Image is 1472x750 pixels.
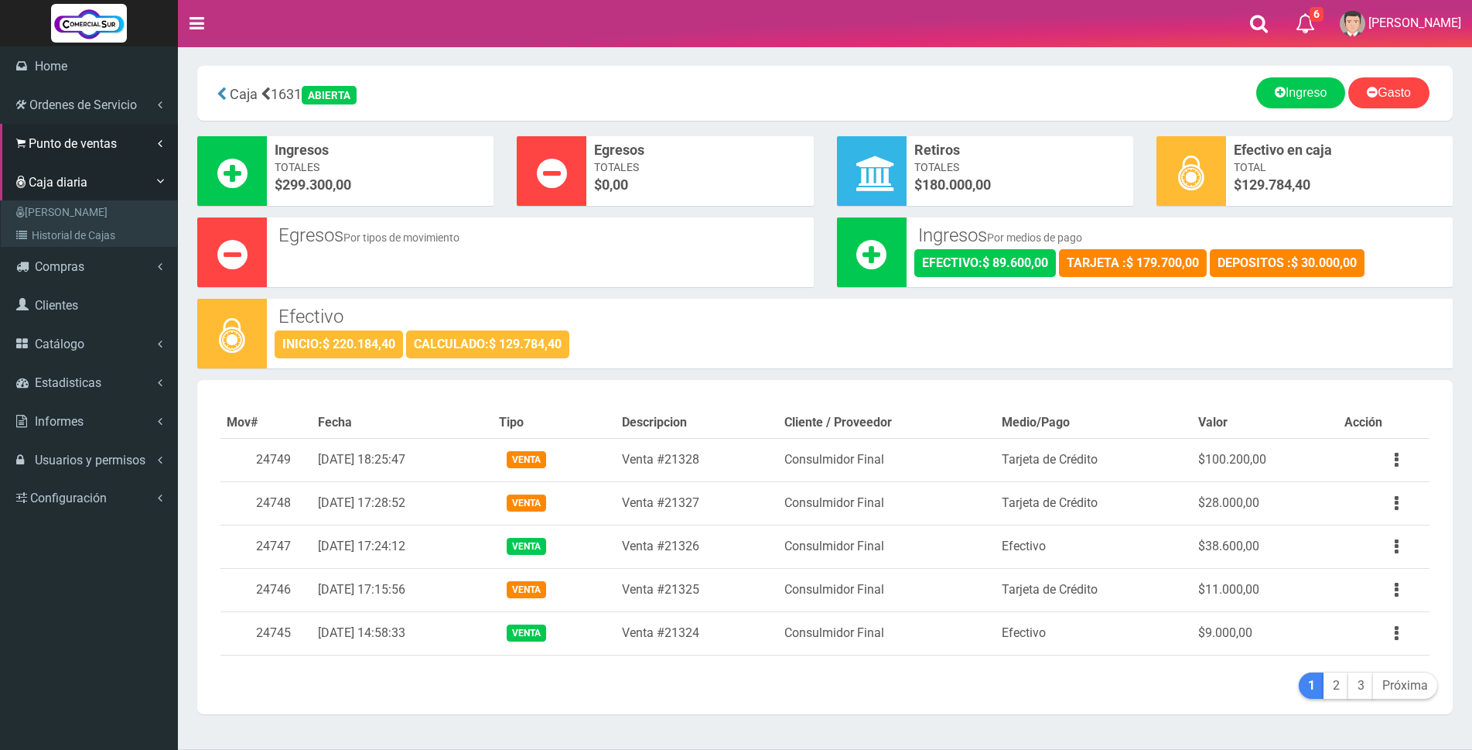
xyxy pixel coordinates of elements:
[616,525,778,568] td: Venta #21326
[35,259,84,274] span: Compras
[507,495,546,511] span: Venta
[507,581,546,598] span: Venta
[275,175,486,195] span: $
[507,538,546,554] span: Venta
[616,481,778,525] td: Venta #21327
[778,525,996,568] td: Consulmidor Final
[302,86,357,104] div: ABIERTA
[914,175,1125,195] span: $
[1308,678,1315,693] b: 1
[220,611,312,655] td: 24745
[778,408,996,438] th: Cliente / Proveedor
[275,140,486,160] span: Ingresos
[922,176,991,193] font: 180.000,00
[1256,77,1345,108] a: Ingreso
[778,568,996,611] td: Consulmidor Final
[507,625,546,641] span: Venta
[312,438,493,481] td: [DATE] 18:25:47
[1192,568,1338,611] td: $11.000,00
[1310,7,1323,22] span: 6
[616,611,778,655] td: Venta #21324
[616,568,778,611] td: Venta #21325
[914,249,1056,277] div: EFECTIVO:
[282,176,351,193] font: 299.300,00
[996,611,1192,655] td: Efectivo
[1338,408,1429,438] th: Acción
[1059,249,1207,277] div: TARJETA :
[275,330,403,358] div: INICIO:
[778,438,996,481] td: Consulmidor Final
[594,175,805,195] span: $
[918,225,1442,245] h3: Ingresos
[1234,175,1445,195] span: $
[1291,255,1357,270] strong: $ 30.000,00
[5,200,177,224] a: [PERSON_NAME]
[1340,11,1365,36] img: User Image
[1368,15,1461,30] span: [PERSON_NAME]
[1210,249,1364,277] div: DEPOSITOS :
[616,408,778,438] th: Descripcion
[35,59,67,74] span: Home
[312,525,493,568] td: [DATE] 17:24:12
[35,337,84,351] span: Catálogo
[343,231,459,244] small: Por tipos de movimiento
[914,140,1125,160] span: Retiros
[323,337,395,351] strong: $ 220.184,40
[594,159,805,175] span: Totales
[996,438,1192,481] td: Tarjeta de Crédito
[987,231,1082,244] small: Por medios de pago
[29,98,137,112] span: Ordenes de Servicio
[220,408,312,438] th: Mov#
[1241,176,1310,193] span: 129.784,40
[602,176,628,193] font: 0,00
[312,568,493,611] td: [DATE] 17:15:56
[5,224,177,247] a: Historial de Cajas
[1126,255,1199,270] strong: $ 179.700,00
[312,408,493,438] th: Fecha
[312,481,493,525] td: [DATE] 17:28:52
[209,77,620,109] div: 1631
[312,611,493,655] td: [DATE] 14:58:33
[1192,611,1338,655] td: $9.000,00
[220,525,312,568] td: 24747
[220,438,312,481] td: 24749
[996,568,1192,611] td: Tarjeta de Crédito
[996,408,1192,438] th: Medio/Pago
[278,307,1441,327] h3: Efectivo
[616,438,778,481] td: Venta #21328
[996,481,1192,525] td: Tarjeta de Crédito
[35,298,78,313] span: Clientes
[996,525,1192,568] td: Efectivo
[1323,673,1349,700] a: 2
[35,414,84,429] span: Informes
[493,408,616,438] th: Tipo
[489,337,562,351] strong: $ 129.784,40
[1192,481,1338,525] td: $28.000,00
[278,225,802,245] h3: Egresos
[1348,77,1429,108] a: Gasto
[1348,673,1374,700] a: 3
[1234,140,1445,160] span: Efectivo en caja
[1192,525,1338,568] td: $38.600,00
[914,159,1125,175] span: Totales
[35,375,101,390] span: Estadisticas
[778,611,996,655] td: Consulmidor Final
[29,136,117,151] span: Punto de ventas
[594,140,805,160] span: Egresos
[275,159,486,175] span: Totales
[982,255,1048,270] strong: $ 89.600,00
[1192,438,1338,481] td: $100.200,00
[778,481,996,525] td: Consulmidor Final
[30,491,107,505] span: Configuración
[220,568,312,611] td: 24746
[1234,159,1445,175] span: Total
[220,481,312,525] td: 24748
[29,175,87,190] span: Caja diaria
[230,86,258,102] span: Caja
[1192,408,1338,438] th: Valor
[51,4,127,43] img: Logo grande
[406,330,569,358] div: CALCULADO:
[1373,673,1437,700] a: Próxima
[507,451,546,467] span: Venta
[35,453,145,467] span: Usuarios y permisos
